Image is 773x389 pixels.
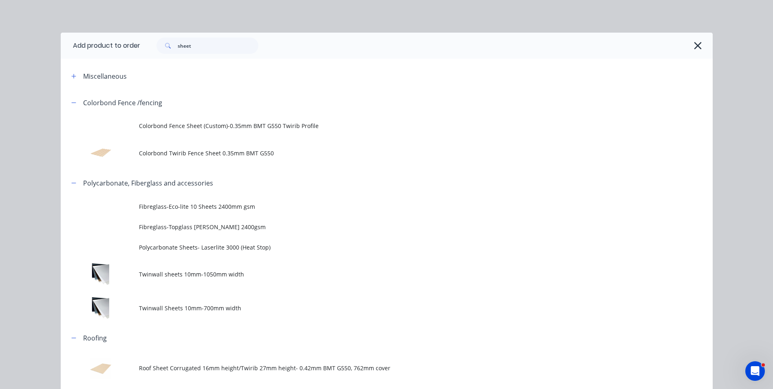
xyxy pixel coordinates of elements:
span: Fibreglass-Eco-lite 10 Sheets 2400mm gsm [139,202,598,211]
div: Add product to order [61,33,140,59]
div: Miscellaneous [83,71,127,81]
input: Search... [178,38,258,54]
span: Roof Sheet Corrugated 16mm height/Twirib 27mm height- 0.42mm BMT G550, 762mm cover [139,364,598,372]
span: Twinwall sheets 10mm-1050mm width [139,270,598,278]
div: Polycarbonate, Fiberglass and accessories [83,178,213,188]
div: Roofing [83,333,107,343]
iframe: Intercom live chat [745,361,765,381]
span: Fibreglass-Topglass [PERSON_NAME] 2400gsm [139,223,598,231]
span: Colorbond Twirib Fence Sheet 0.35mm BMT G550 [139,149,598,157]
span: Polycarbonate Sheets- Laserlite 3000 (Heat Stop) [139,243,598,252]
span: Colorbond Fence Sheet (Custom)-0.35mm BMT G550 Twirib Profile [139,122,598,130]
span: Twinwall Sheets 10mm-700mm width [139,304,598,312]
div: Colorbond Fence /fencing [83,98,162,108]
